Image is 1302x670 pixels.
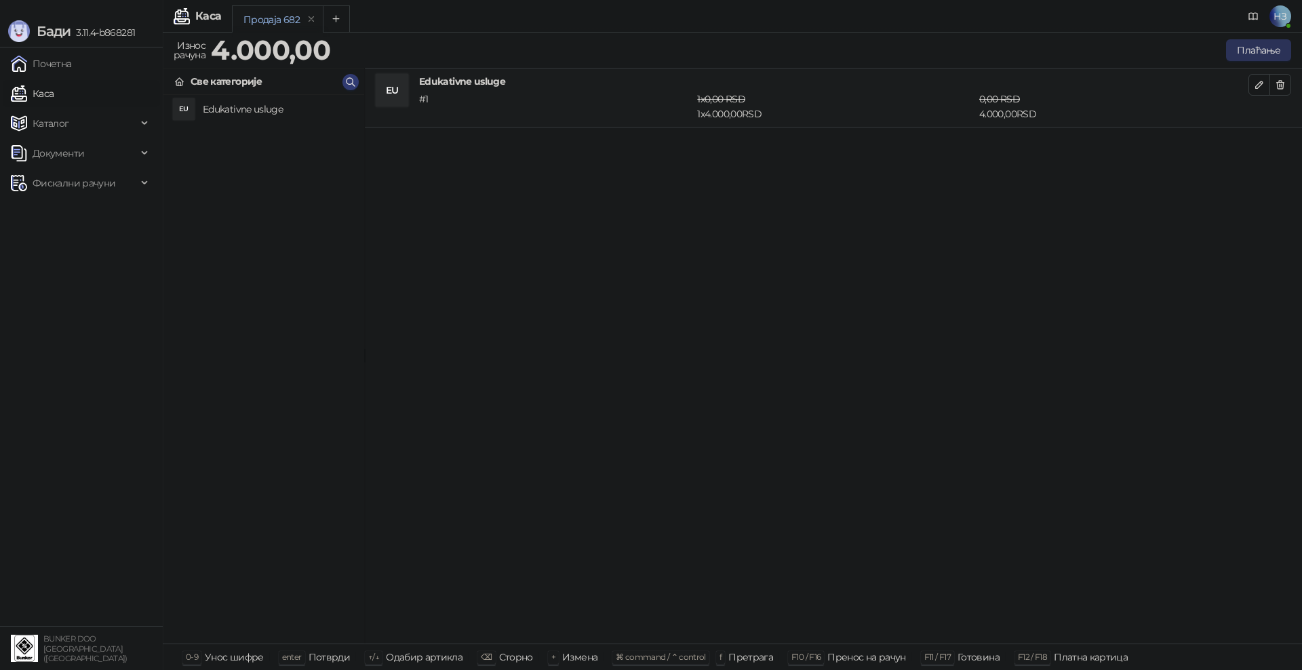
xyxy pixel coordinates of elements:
div: 1 x 4.000,00 RSD [694,92,976,121]
strong: 4.000,00 [211,33,330,66]
img: 64x64-companyLogo-d200c298-da26-4023-afd4-f376f589afb5.jpeg [11,635,38,662]
h4: Edukativne usluge [419,74,1248,89]
span: F12 / F18 [1018,652,1047,662]
div: Сторно [499,648,533,666]
span: 1 x 0,00 RSD [697,93,745,105]
div: Готовина [958,648,1000,666]
div: Унос шифре [205,648,264,666]
span: ⌫ [481,652,492,662]
span: ↑/↓ [368,652,379,662]
div: EU [173,98,195,120]
span: Каталог [33,110,69,137]
div: Измена [562,648,597,666]
div: Потврди [309,648,351,666]
span: Документи [33,140,84,167]
div: grid [163,95,364,644]
div: EU [376,74,408,106]
span: НЗ [1269,5,1291,27]
button: Плаћање [1226,39,1291,61]
span: 3.11.4-b868281 [71,26,135,39]
div: Платна картица [1054,648,1128,666]
div: Претрага [728,648,773,666]
span: ⌘ command / ⌃ control [616,652,706,662]
button: Add tab [323,5,350,33]
span: 0,00 RSD [979,93,1020,105]
div: 4.000,00 RSD [976,92,1251,121]
a: Каса [11,80,54,107]
span: 0-9 [186,652,198,662]
span: Фискални рачуни [33,170,115,197]
button: remove [302,14,320,25]
a: Почетна [11,50,72,77]
div: # 1 [416,92,694,121]
small: BUNKER DOO [GEOGRAPHIC_DATA] ([GEOGRAPHIC_DATA]) [43,634,127,663]
span: F11 / F17 [924,652,951,662]
div: Каса [195,11,221,22]
div: Одабир артикла [386,648,462,666]
span: enter [282,652,302,662]
h4: Edukativne usluge [203,98,353,120]
div: Износ рачуна [171,37,208,64]
span: Бади [37,23,71,39]
span: f [719,652,722,662]
div: Продаја 682 [243,12,300,27]
span: + [551,652,555,662]
a: Документација [1242,5,1264,27]
div: Све категорије [191,74,262,89]
div: Пренос на рачун [827,648,905,666]
span: F10 / F16 [791,652,821,662]
img: Logo [8,20,30,42]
